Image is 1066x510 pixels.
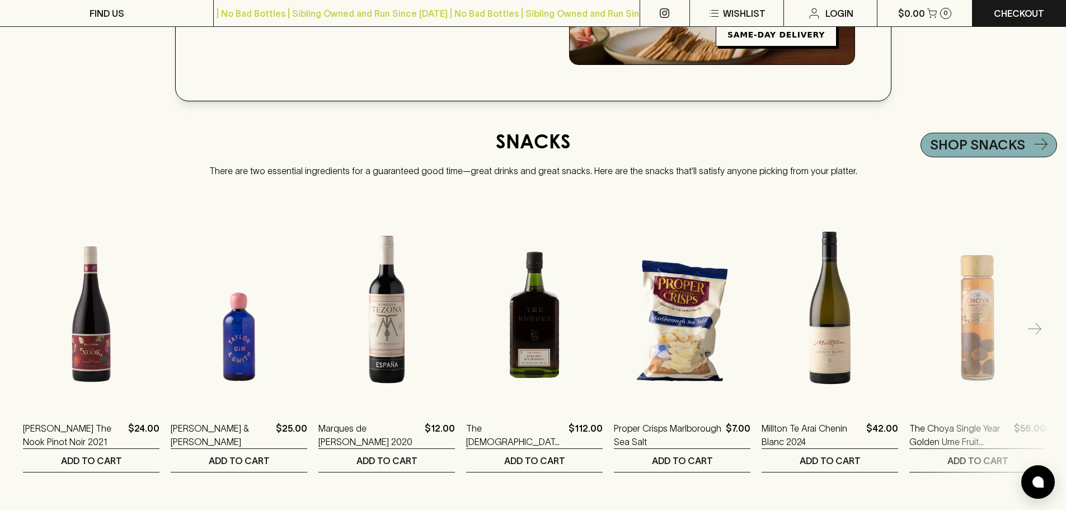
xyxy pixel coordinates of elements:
[466,209,603,405] img: The Gospel Straight Rye Whiskey
[128,422,159,448] p: $24.00
[921,133,1057,157] a: SHOP SNACKS
[1032,476,1044,488] img: bubble-icon
[23,449,159,472] button: ADD TO CART
[762,422,862,448] a: Millton Te Arai Chenin Blanc 2024
[1014,422,1046,448] p: $56.00
[994,7,1044,20] p: Checkout
[943,10,948,16] p: 0
[614,449,750,472] button: ADD TO CART
[825,7,853,20] p: Login
[909,209,1046,405] img: The Choya Single Year Golden Ume Fruit Liqueur
[909,449,1046,472] button: ADD TO CART
[171,449,307,472] button: ADD TO CART
[61,454,122,467] p: ADD TO CART
[866,422,898,448] p: $42.00
[726,422,750,448] p: $7.00
[318,209,455,405] img: Marques de Tezona Tempranillo 2020
[318,422,420,448] a: Marques de [PERSON_NAME] 2020
[800,454,861,467] p: ADD TO CART
[466,422,564,448] a: The [DEMOGRAPHIC_DATA] Straight Rye Whiskey
[947,454,1008,467] p: ADD TO CART
[614,422,721,448] a: Proper Crisps Marlborough Sea Salt
[930,136,1025,154] h5: SHOP SNACKS
[504,454,565,467] p: ADD TO CART
[209,454,270,467] p: ADD TO CART
[652,454,713,467] p: ADD TO CART
[569,422,603,448] p: $112.00
[171,209,307,405] img: Taylor & Smith Gin
[171,422,271,448] a: [PERSON_NAME] & [PERSON_NAME]
[496,133,571,156] h4: SNACKS
[762,209,898,405] img: Millton Te Arai Chenin Blanc 2024
[614,209,750,405] img: Proper Crisps Marlborough Sea Salt
[23,209,159,405] img: Buller The Nook Pinot Noir 2021
[909,422,1009,448] a: The Choya Single Year Golden Ume Fruit Liqueur
[318,449,455,472] button: ADD TO CART
[466,449,603,472] button: ADD TO CART
[356,454,417,467] p: ADD TO CART
[425,422,455,448] p: $12.00
[209,156,857,177] p: There are two essential ingredients for a guaranteed good time—great drinks and great snacks. Her...
[898,7,925,20] p: $0.00
[23,422,124,448] a: [PERSON_NAME] The Nook Pinot Noir 2021
[762,449,898,472] button: ADD TO CART
[727,29,824,40] span: Same-Day Delivery
[90,7,124,20] p: FIND US
[276,422,307,448] p: $25.00
[723,7,766,20] p: Wishlist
